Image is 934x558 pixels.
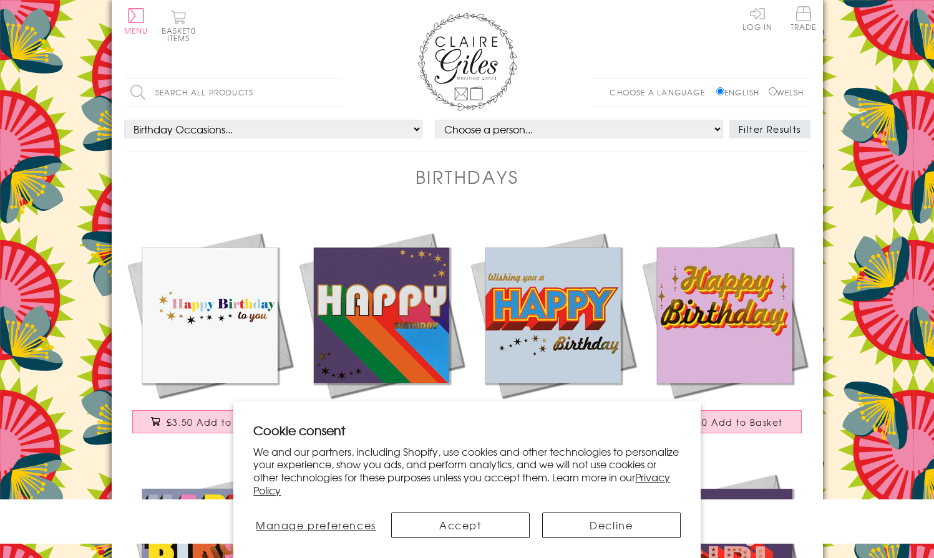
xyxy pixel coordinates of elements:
h2: Cookie consent [253,421,681,439]
a: Birthday Card, Happy Birthday to You, Rainbow colours, with gold foil £3.50 Add to Basket [124,229,296,446]
a: Birthday Card, Happy Birthday, Pink background and stars, with gold foil £3.50 Add to Basket [639,229,810,446]
button: Menu [124,8,148,34]
img: Claire Giles Greetings Cards [417,12,517,111]
button: Decline [542,512,681,538]
span: Menu [124,25,148,36]
a: Log In [742,6,772,31]
input: Search [330,79,343,107]
img: Birthday Card, Happy Birthday to You, Rainbow colours, with gold foil [124,229,296,401]
button: £3.50 Add to Basket [647,410,802,433]
span: £3.50 Add to Basket [167,416,268,428]
a: Birthday Card, Happy Birthday, Rainbow colours, with gold foil £3.50 Add to Basket [296,229,467,446]
img: Birthday Card, Wishing you a Happy Birthday, Block letters, with gold foil [467,229,639,401]
a: Trade [790,6,817,33]
input: Search all products [124,79,343,107]
button: Basket0 items [162,10,196,42]
button: Filter Results [729,120,810,138]
label: Welsh [769,87,804,98]
button: Manage preferences [253,512,378,538]
span: £3.50 Add to Basket [681,416,783,428]
input: English [716,87,724,95]
img: Birthday Card, Happy Birthday, Pink background and stars, with gold foil [639,229,810,401]
input: Welsh [769,87,777,95]
a: Birthday Card, Wishing you a Happy Birthday, Block letters, with gold foil £3.50 Add to Basket [467,229,639,446]
h1: Birthdays [416,164,519,190]
button: £3.50 Add to Basket [132,410,287,433]
p: We and our partners, including Shopify, use cookies and other technologies to personalize your ex... [253,445,681,497]
span: Manage preferences [256,517,376,532]
span: 0 items [167,25,196,44]
button: Accept [391,512,530,538]
img: Birthday Card, Happy Birthday, Rainbow colours, with gold foil [296,229,467,401]
p: Choose a language: [610,87,714,98]
label: English [716,87,766,98]
span: Trade [790,6,817,31]
a: Privacy Policy [253,469,670,498]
